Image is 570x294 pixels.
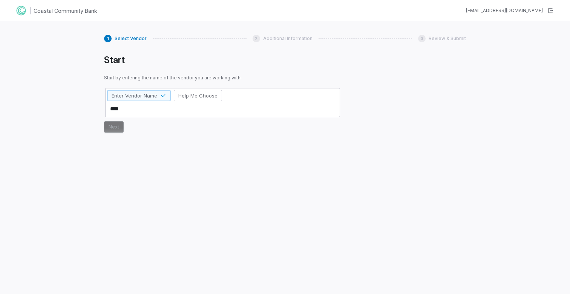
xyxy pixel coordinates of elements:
div: 2 [253,35,260,42]
button: Help Me Choose [174,90,222,101]
div: [EMAIL_ADDRESS][DOMAIN_NAME] [466,8,543,14]
span: Help Me Choose [178,92,218,99]
h1: Start [104,54,341,66]
div: 3 [418,35,426,42]
img: Clerk Logo [15,5,27,17]
h1: Coastal Community Bank [34,7,97,15]
span: Review & Submit [429,36,466,42]
span: Enter Vendor Name [112,92,157,99]
span: Select Vendor [115,36,147,42]
span: Start by entering the name of the vendor you are working with. [104,75,341,81]
button: Enter Vendor Name [107,90,171,101]
div: 1 [104,35,112,42]
span: Additional Information [263,36,313,42]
